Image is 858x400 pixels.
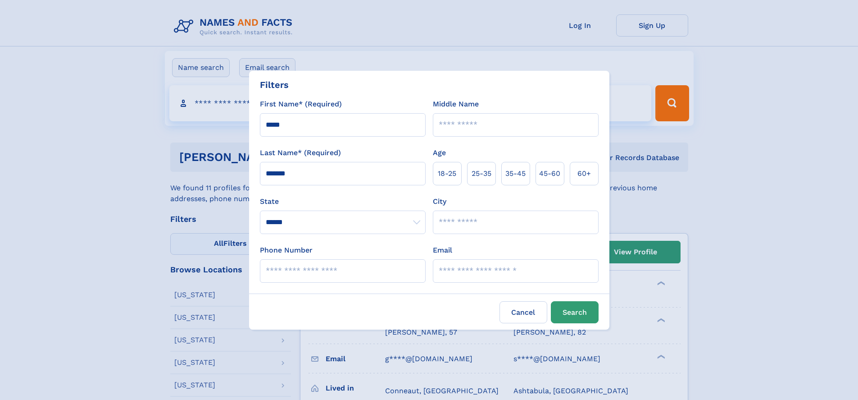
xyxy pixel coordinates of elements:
[438,168,456,179] span: 18‑25
[260,78,289,92] div: Filters
[433,245,452,256] label: Email
[433,99,479,110] label: Middle Name
[539,168,560,179] span: 45‑60
[260,196,426,207] label: State
[499,301,547,323] label: Cancel
[577,168,591,179] span: 60+
[260,99,342,110] label: First Name* (Required)
[260,245,313,256] label: Phone Number
[551,301,599,323] button: Search
[505,168,526,179] span: 35‑45
[433,196,446,207] label: City
[433,147,446,158] label: Age
[472,168,491,179] span: 25‑35
[260,147,341,158] label: Last Name* (Required)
